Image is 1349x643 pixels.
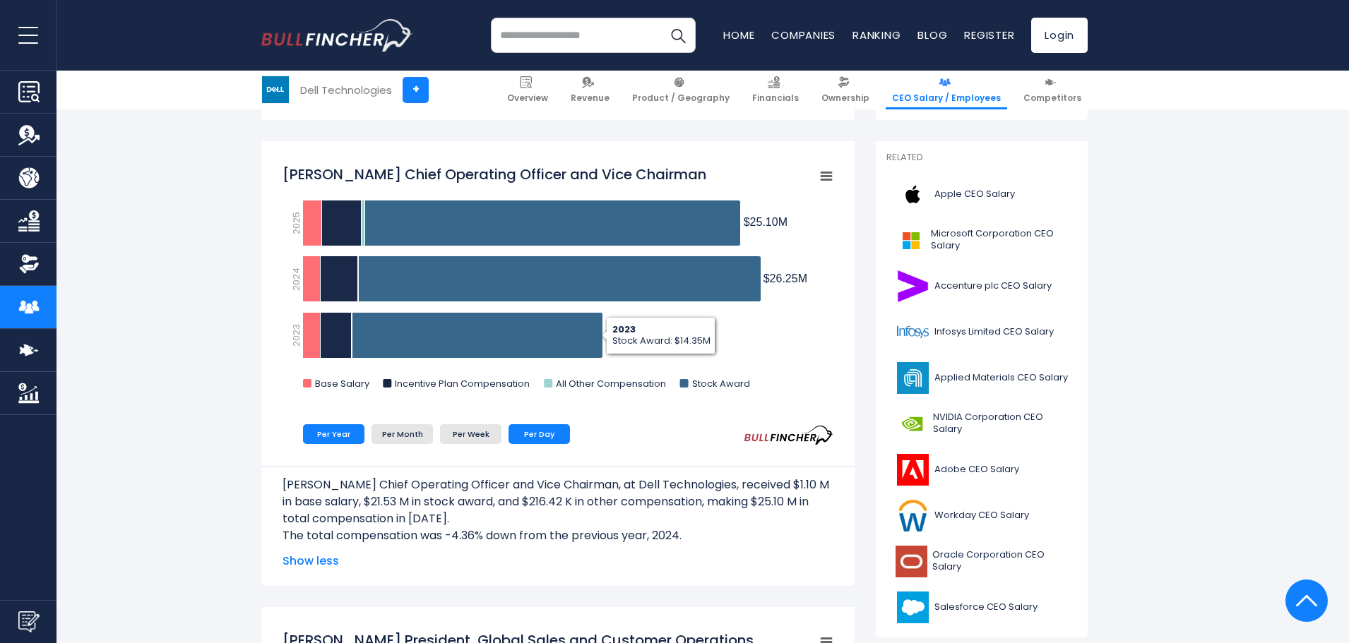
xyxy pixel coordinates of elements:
[895,362,930,394] img: AMAT logo
[18,253,40,275] img: Ownership
[605,329,649,341] tspan: $17.20M
[262,76,289,103] img: DELL logo
[895,546,928,577] img: ORCL logo
[509,424,570,444] li: Per Day
[283,476,833,527] p: [PERSON_NAME] Chief Operating Officer and Vice Chairman, at Dell Technologies, received $1.10 M i...
[440,424,501,444] li: Per Week
[934,372,1068,384] span: Applied Materials CEO Salary
[886,267,1077,306] a: Accenture plc CEO Salary
[892,92,1001,104] span: CEO Salary / Employees
[852,28,901,42] a: Ranking
[886,496,1077,535] a: Workday CEO Salary
[886,221,1077,260] a: Microsoft Corporation CEO Salary
[315,377,370,390] text: Base Salary
[752,92,799,104] span: Financials
[290,212,303,234] text: 2025
[692,377,750,390] text: Stock Award
[964,28,1014,42] a: Register
[744,216,788,228] tspan: $25.10M
[895,224,927,256] img: MSFT logo
[932,549,1069,573] span: Oracle Corporation CEO Salary
[300,82,392,98] div: Dell Technologies
[571,92,610,104] span: Revenue
[895,316,930,348] img: INFY logo
[886,71,1007,109] a: CEO Salary / Employees
[403,77,429,103] a: +
[886,588,1077,627] a: Salesforce CEO Salary
[290,324,303,347] text: 2023
[895,454,930,486] img: ADBE logo
[501,71,554,109] a: Overview
[283,553,833,570] span: Show less
[564,71,616,109] a: Revenue
[821,92,869,104] span: Ownership
[283,164,706,184] tspan: [PERSON_NAME] Chief Operating Officer and Vice Chairman
[895,500,930,531] img: WDAY logo
[886,359,1077,397] a: Applied Materials CEO Salary
[763,272,807,284] tspan: $26.25M
[290,268,303,291] text: 2024
[632,92,730,104] span: Product / Geography
[933,411,1069,435] span: NVIDIA Corporation CEO Salary
[934,464,1019,476] span: Adobe CEO Salary
[556,377,666,390] text: All Other Compensation
[886,152,1077,164] p: Related
[934,326,1054,338] span: Infosys Limited CEO Salary
[886,313,1077,351] a: Infosys Limited CEO Salary
[746,71,805,109] a: Financials
[283,157,833,404] svg: Jeffrey W. Clarke Chief Operating Officer and Vice Chairman
[886,450,1077,489] a: Adobe CEO Salary
[886,404,1077,443] a: NVIDIA Corporation CEO Salary
[895,179,930,210] img: AAPL logo
[283,527,833,544] p: The total compensation was -4.36% down from the previous year, 2024.
[934,188,1015,200] span: Apple CEO Salary
[372,424,433,444] li: Per Month
[395,377,530,390] text: Incentive Plan Compensation
[934,280,1052,292] span: Accenture plc CEO Salary
[660,18,696,53] button: Search
[303,424,364,444] li: Per Year
[934,510,1029,522] span: Workday CEO Salary
[934,601,1038,613] span: Salesforce CEO Salary
[261,19,413,52] a: Go to homepage
[886,175,1077,214] a: Apple CEO Salary
[771,28,836,42] a: Companies
[895,591,930,623] img: CRM logo
[895,270,930,302] img: ACN logo
[1023,92,1081,104] span: Competitors
[507,92,548,104] span: Overview
[815,71,876,109] a: Ownership
[917,28,947,42] a: Blog
[886,542,1077,581] a: Oracle Corporation CEO Salary
[1031,18,1088,53] a: Login
[626,71,736,109] a: Product / Geography
[931,228,1069,252] span: Microsoft Corporation CEO Salary
[895,408,929,440] img: NVDA logo
[723,28,754,42] a: Home
[261,19,413,52] img: bullfincher logo
[1017,71,1088,109] a: Competitors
